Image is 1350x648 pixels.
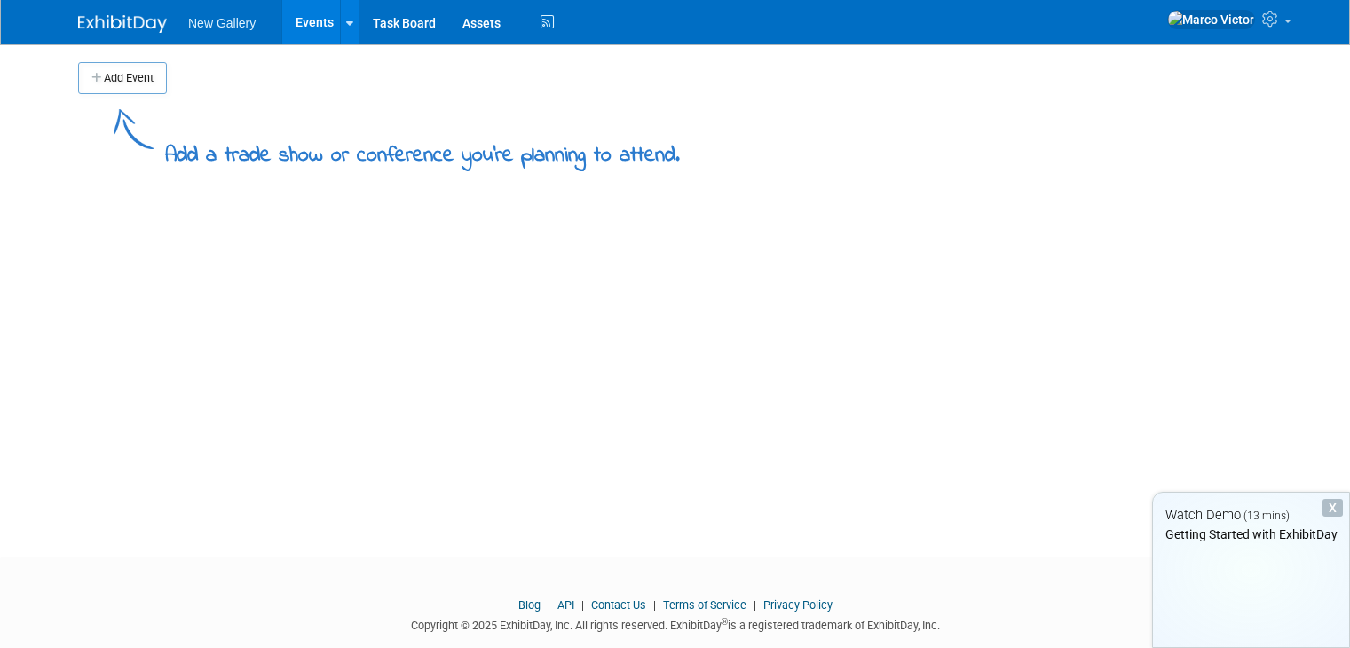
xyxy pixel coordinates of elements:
img: ExhibitDay [78,15,167,33]
span: | [577,598,588,612]
span: | [649,598,660,612]
div: Dismiss [1322,499,1343,517]
a: API [557,598,574,612]
a: Blog [518,598,541,612]
div: Add a trade show or conference you're planning to attend. [165,128,680,171]
span: | [543,598,555,612]
span: | [749,598,761,612]
div: Watch Demo [1153,506,1349,525]
button: Add Event [78,62,167,94]
img: Marco Victor [1167,10,1255,29]
div: Getting Started with ExhibitDay [1153,526,1349,543]
span: New Gallery [188,16,256,30]
a: Contact Us [591,598,646,612]
sup: ® [722,617,728,627]
span: (13 mins) [1243,510,1290,522]
a: Terms of Service [663,598,746,612]
a: Privacy Policy [763,598,833,612]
